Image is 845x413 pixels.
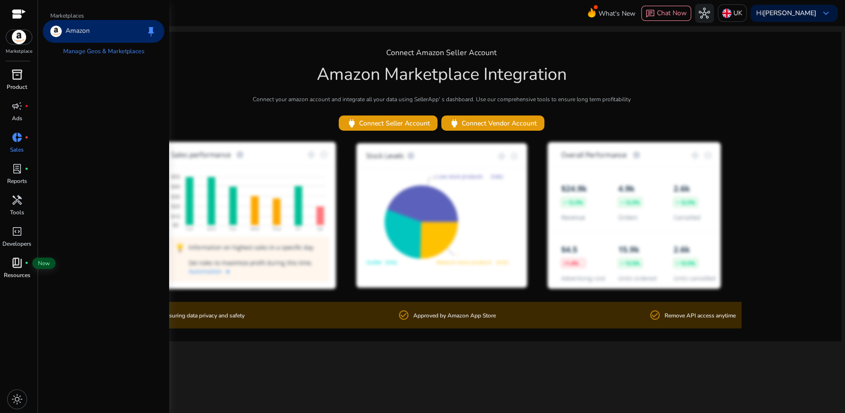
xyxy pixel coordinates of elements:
p: UK [733,5,742,21]
span: chat [646,9,655,19]
span: power [346,118,357,129]
span: hub [699,8,710,19]
button: hub [695,4,714,23]
h4: Connect Amazon Seller Account [386,48,497,58]
p: Sales [10,145,24,154]
span: campaign [11,100,23,112]
button: chatChat Now [641,6,691,21]
span: fiber_manual_record [25,261,28,265]
span: fiber_manual_record [25,104,28,108]
p: Tools [10,208,24,217]
p: Remove API access anytime [665,311,736,320]
p: Ads [12,114,22,123]
p: Marketplaces [43,11,164,20]
span: donut_small [11,132,23,143]
span: book_4 [11,257,23,269]
span: What's New [598,5,636,22]
span: fiber_manual_record [25,167,28,171]
span: Chat Now [657,9,687,18]
p: Approved by Amazon App Store [413,311,496,320]
p: Developers [2,240,31,248]
p: Connect your amazon account and integrate all your data using SellerApp' s dashboard. Use our com... [253,95,631,104]
span: Connect Seller Account [346,118,430,129]
img: amazon.svg [6,30,32,44]
span: New [32,258,56,269]
a: Manage Geos & Marketplaces [56,43,152,60]
span: keep [145,26,157,37]
mat-icon: check_circle_outline [398,309,409,321]
h1: Amazon Marketplace Integration [317,64,567,85]
p: Ensuring data privacy and safety [162,311,245,320]
p: Amazon [66,26,90,37]
img: amazon.svg [50,26,62,37]
span: keyboard_arrow_down [820,8,832,19]
span: lab_profile [11,163,23,174]
img: uk.svg [722,9,731,18]
p: Product [7,83,27,91]
span: code_blocks [11,226,23,237]
p: Reports [7,177,27,185]
span: inventory_2 [11,69,23,80]
p: Marketplace [6,48,32,55]
button: powerConnect Vendor Account [441,115,544,131]
span: light_mode [11,394,23,405]
button: powerConnect Seller Account [339,115,437,131]
p: Hi [756,10,817,17]
b: [PERSON_NAME] [763,9,817,18]
p: Resources [4,271,30,279]
span: fiber_manual_record [25,135,28,139]
span: handyman [11,194,23,206]
span: Connect Vendor Account [449,118,537,129]
mat-icon: check_circle_outline [649,309,661,321]
span: power [449,118,460,129]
